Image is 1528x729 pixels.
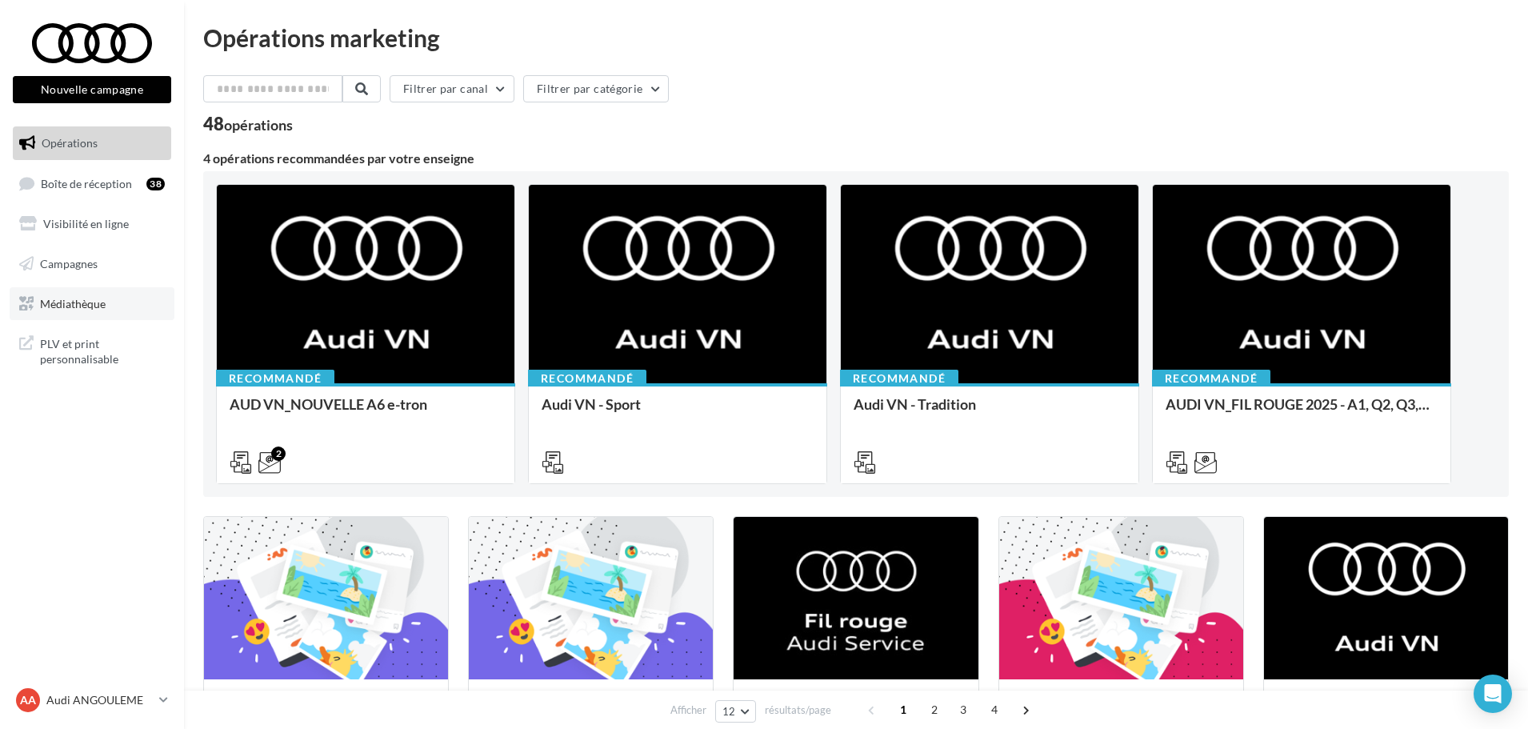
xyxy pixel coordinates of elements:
[854,396,1126,428] div: Audi VN - Tradition
[42,136,98,150] span: Opérations
[528,370,646,387] div: Recommandé
[10,126,174,160] a: Opérations
[40,296,106,310] span: Médiathèque
[146,178,165,190] div: 38
[10,247,174,281] a: Campagnes
[715,700,756,723] button: 12
[40,333,165,367] span: PLV et print personnalisable
[203,152,1509,165] div: 4 opérations recommandées par votre enseigne
[10,287,174,321] a: Médiathèque
[922,697,947,723] span: 2
[840,370,958,387] div: Recommandé
[13,685,171,715] a: AA Audi ANGOULEME
[10,207,174,241] a: Visibilité en ligne
[40,257,98,270] span: Campagnes
[46,692,153,708] p: Audi ANGOULEME
[216,370,334,387] div: Recommandé
[10,326,174,374] a: PLV et print personnalisable
[722,705,736,718] span: 12
[670,703,706,718] span: Afficher
[1474,675,1512,713] div: Open Intercom Messenger
[390,75,514,102] button: Filtrer par canal
[43,217,129,230] span: Visibilité en ligne
[890,697,916,723] span: 1
[13,76,171,103] button: Nouvelle campagne
[982,697,1007,723] span: 4
[523,75,669,102] button: Filtrer par catégorie
[1152,370,1270,387] div: Recommandé
[1166,396,1438,428] div: AUDI VN_FIL ROUGE 2025 - A1, Q2, Q3, Q5 et Q4 e-tron
[765,703,831,718] span: résultats/page
[203,26,1509,50] div: Opérations marketing
[230,396,502,428] div: AUD VN_NOUVELLE A6 e-tron
[203,115,293,133] div: 48
[542,396,814,428] div: Audi VN - Sport
[41,176,132,190] span: Boîte de réception
[950,697,976,723] span: 3
[224,118,293,132] div: opérations
[10,166,174,201] a: Boîte de réception38
[20,692,36,708] span: AA
[271,447,286,461] div: 2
